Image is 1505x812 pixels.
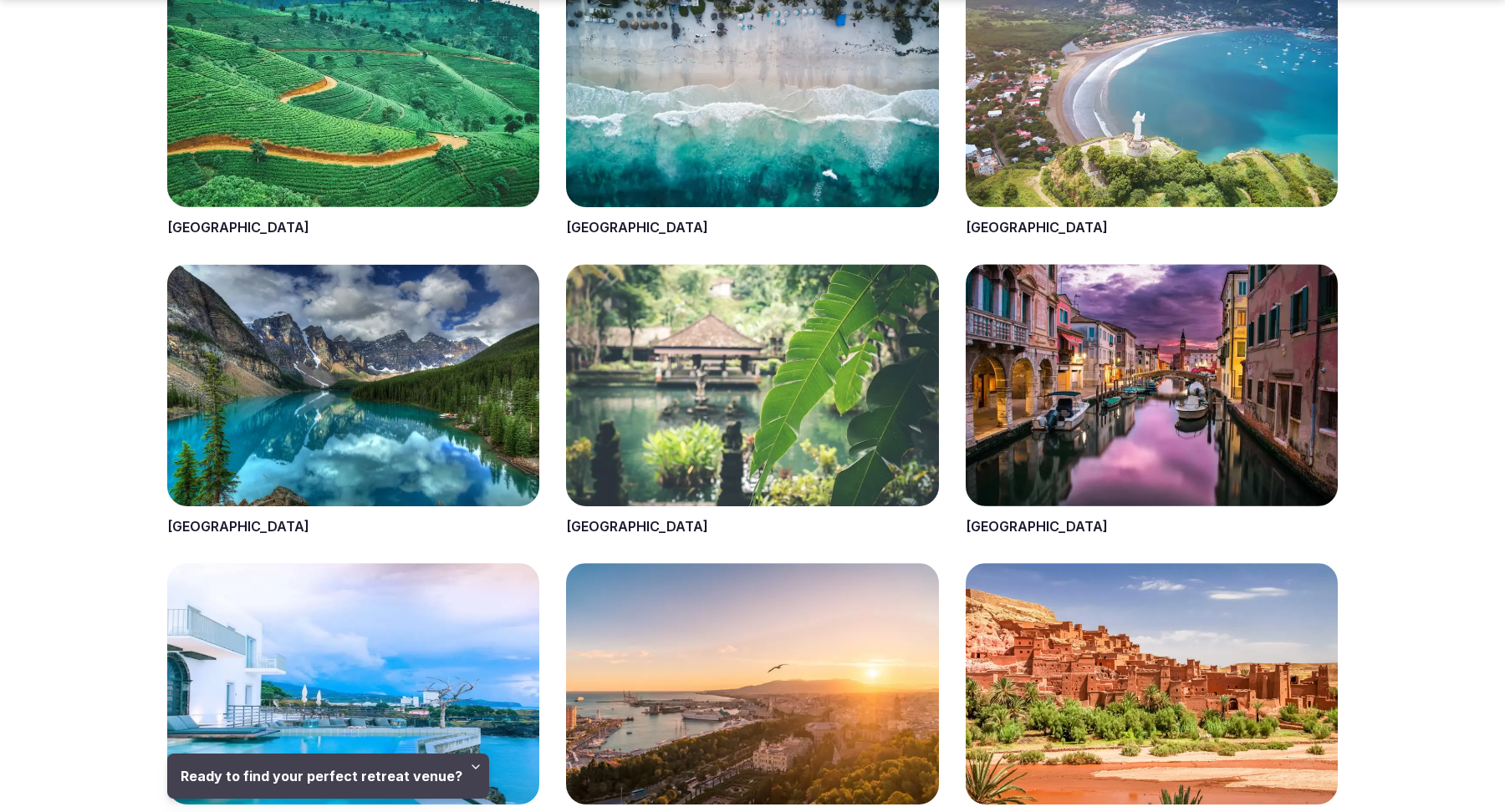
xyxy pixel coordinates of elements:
[167,219,309,236] a: [GEOGRAPHIC_DATA]
[167,518,309,535] a: [GEOGRAPHIC_DATA]
[566,518,708,535] a: [GEOGRAPHIC_DATA]
[566,219,708,236] a: [GEOGRAPHIC_DATA]
[966,219,1108,236] a: [GEOGRAPHIC_DATA]
[966,518,1108,535] a: [GEOGRAPHIC_DATA]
